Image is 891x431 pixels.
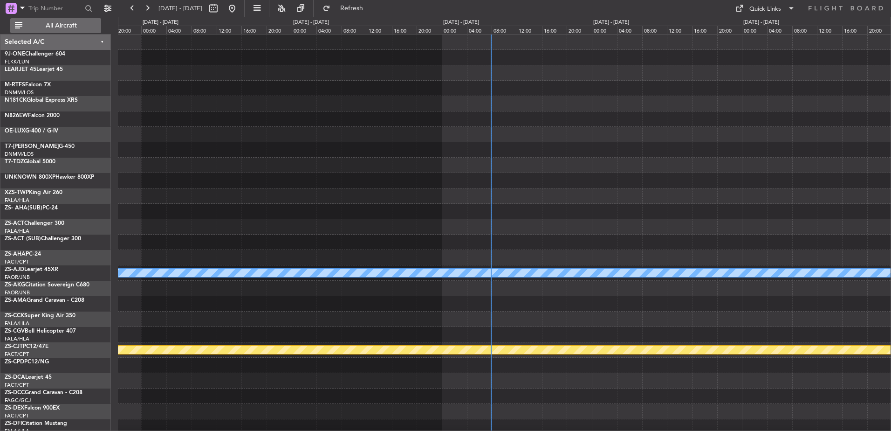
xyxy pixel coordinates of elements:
div: 16:00 [241,26,267,34]
a: FALA/HLA [5,197,29,204]
button: Refresh [318,1,374,16]
div: 12:00 [517,26,542,34]
a: ZS-AJDLearjet 45XR [5,267,58,272]
span: ZS-CPD [5,359,24,365]
a: ZS-AKGCitation Sovereign C680 [5,282,89,288]
a: ZS-AHAPC-24 [5,251,41,257]
span: ZS-AKG [5,282,25,288]
a: ZS-AMAGrand Caravan - C208 [5,298,84,303]
a: M-RTFSFalcon 7X [5,82,51,88]
span: ZS- AHA(SUB) [5,205,42,211]
div: [DATE] - [DATE] [293,19,329,27]
div: 08:00 [792,26,817,34]
div: 04:00 [767,26,792,34]
div: 00:00 [592,26,617,34]
span: ZS-DCA [5,375,25,380]
span: ZS-DCC [5,390,25,396]
a: N181CKGlobal Express XRS [5,97,78,103]
div: 12:00 [367,26,392,34]
a: UNKNOWN 800XPHawker 800XP [5,174,94,180]
span: 9J-ONE [5,51,25,57]
span: ZS-CCK [5,313,24,319]
div: 12:00 [817,26,842,34]
div: 08:00 [642,26,667,34]
div: 00:00 [292,26,317,34]
span: T7-TDZ [5,159,24,165]
span: LEARJET 45 [5,67,36,72]
a: ZS- AHA(SUB)PC-24 [5,205,58,211]
a: 9J-ONEChallenger 604 [5,51,65,57]
span: UNKNOWN 800XP [5,174,55,180]
a: ZS-DCCGrand Caravan - C208 [5,390,82,396]
div: [DATE] - [DATE] [593,19,629,27]
div: 20:00 [417,26,442,34]
div: 00:00 [442,26,467,34]
a: FACT/CPT [5,382,29,389]
div: 00:00 [742,26,767,34]
a: T7-[PERSON_NAME]G-450 [5,144,75,149]
span: OE-LUX [5,128,25,134]
button: All Aircraft [10,18,101,33]
span: ZS-ACT [5,221,24,226]
a: ZS-CGVBell Helicopter 407 [5,328,76,334]
span: ZS-CJT [5,344,23,349]
a: FACT/CPT [5,412,29,419]
span: Refresh [332,5,371,12]
div: 12:00 [667,26,692,34]
div: 16:00 [542,26,567,34]
input: Trip Number [28,1,82,15]
div: 08:00 [192,26,217,34]
span: ZS-DEX [5,405,24,411]
span: ZS-AHA [5,251,26,257]
a: N826EWFalcon 2000 [5,113,60,118]
div: 04:00 [166,26,192,34]
a: FLKK/LUN [5,58,29,65]
div: 12:00 [217,26,242,34]
a: ZS-CCKSuper King Air 350 [5,313,75,319]
span: N826EW [5,113,28,118]
span: [DATE] - [DATE] [158,4,202,13]
div: 08:00 [492,26,517,34]
span: N181CK [5,97,27,103]
a: FALA/HLA [5,320,29,327]
a: ZS-ACTChallenger 300 [5,221,64,226]
a: ZS-DEXFalcon 900EX [5,405,60,411]
span: All Aircraft [24,22,98,29]
span: T7-[PERSON_NAME] [5,144,59,149]
a: ZS-CPDPC12/NG [5,359,49,365]
span: ZS-DFI [5,421,22,426]
div: 04:00 [617,26,642,34]
a: FACT/CPT [5,258,29,265]
a: XZS-TWPKing Air 260 [5,190,62,195]
a: FALA/HLA [5,228,29,235]
div: [DATE] - [DATE] [443,19,479,27]
a: FAOR/JNB [5,289,30,296]
div: 20:00 [567,26,592,34]
div: 04:00 [316,26,342,34]
div: Quick Links [749,5,781,14]
a: LEARJET 45Learjet 45 [5,67,63,72]
a: T7-TDZGlobal 5000 [5,159,55,165]
div: 08:00 [342,26,367,34]
span: ZS-AMA [5,298,27,303]
a: FAOR/JNB [5,274,30,281]
a: FALA/HLA [5,335,29,342]
a: ZS-ACT (SUB)Challenger 300 [5,236,81,242]
a: FAGC/GCJ [5,397,31,404]
a: DNMM/LOS [5,89,34,96]
span: ZS-AJD [5,267,24,272]
button: Quick Links [731,1,800,16]
div: 20:00 [267,26,292,34]
div: 16:00 [692,26,717,34]
span: M-RTFS [5,82,25,88]
a: OE-LUXG-400 / G-IV [5,128,58,134]
span: ZS-CGV [5,328,25,334]
div: 20:00 [717,26,742,34]
a: ZS-CJTPC12/47E [5,344,48,349]
div: 00:00 [141,26,166,34]
a: FACT/CPT [5,351,29,358]
a: ZS-DFICitation Mustang [5,421,67,426]
div: 16:00 [842,26,867,34]
span: XZS-TWP [5,190,29,195]
div: [DATE] - [DATE] [143,19,178,27]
